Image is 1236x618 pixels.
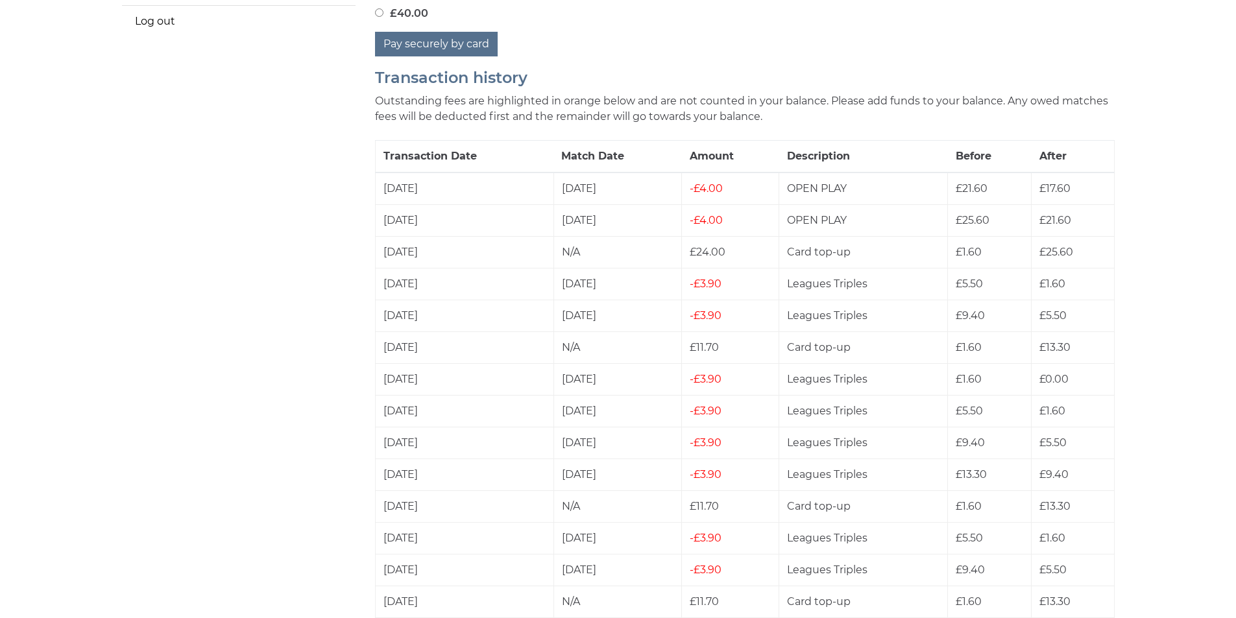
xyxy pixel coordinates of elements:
[375,554,553,586] td: [DATE]
[375,32,498,56] button: Pay securely by card
[690,500,719,512] span: £11.70
[948,140,1032,172] th: Before
[690,214,723,226] span: £4.00
[779,554,948,586] td: Leagues Triples
[1039,214,1071,226] span: £21.60
[956,373,982,385] span: £1.60
[779,458,948,490] td: Leagues Triples
[690,309,721,322] span: £3.90
[375,363,553,395] td: [DATE]
[779,331,948,363] td: Card top-up
[375,6,428,21] label: £40.00
[779,586,948,617] td: Card top-up
[553,522,682,554] td: [DATE]
[553,268,682,300] td: [DATE]
[1039,309,1067,322] span: £5.50
[1039,373,1069,385] span: £0.00
[1039,341,1071,353] span: £13.30
[375,458,553,490] td: [DATE]
[690,278,721,290] span: £3.90
[553,140,682,172] th: Match Date
[553,204,682,236] td: [DATE]
[1039,595,1071,608] span: £13.30
[553,363,682,395] td: [DATE]
[1039,405,1065,417] span: £1.60
[690,532,721,544] span: £3.90
[956,405,983,417] span: £5.50
[779,140,948,172] th: Description
[1039,182,1071,195] span: £17.60
[779,172,948,205] td: OPEN PLAY
[553,395,682,427] td: [DATE]
[690,405,721,417] span: £3.90
[553,586,682,617] td: N/A
[375,427,553,458] td: [DATE]
[553,331,682,363] td: N/A
[682,140,779,172] th: Amount
[779,490,948,522] td: Card top-up
[553,458,682,490] td: [DATE]
[122,6,356,37] a: Log out
[779,300,948,331] td: Leagues Triples
[553,554,682,586] td: [DATE]
[779,268,948,300] td: Leagues Triples
[690,182,723,195] span: £4.00
[375,490,553,522] td: [DATE]
[956,595,982,608] span: £1.60
[956,532,983,544] span: £5.50
[956,564,985,576] span: £9.40
[375,395,553,427] td: [DATE]
[779,363,948,395] td: Leagues Triples
[690,373,721,385] span: £3.90
[1039,246,1073,258] span: £25.60
[1039,468,1069,481] span: £9.40
[956,500,982,512] span: £1.60
[375,172,553,205] td: [DATE]
[956,246,982,258] span: £1.60
[1039,564,1067,576] span: £5.50
[375,522,553,554] td: [DATE]
[956,468,987,481] span: £13.30
[1032,140,1114,172] th: After
[375,8,383,17] input: £40.00
[553,236,682,268] td: N/A
[553,172,682,205] td: [DATE]
[956,182,988,195] span: £21.60
[779,522,948,554] td: Leagues Triples
[690,436,721,449] span: £3.90
[956,309,985,322] span: £9.40
[375,300,553,331] td: [DATE]
[690,341,719,353] span: £11.70
[375,331,553,363] td: [DATE]
[375,69,1115,86] h2: Transaction history
[1039,436,1067,449] span: £5.50
[1039,278,1065,290] span: £1.60
[956,278,983,290] span: £5.50
[690,246,725,258] span: £24.00
[779,204,948,236] td: OPEN PLAY
[779,427,948,458] td: Leagues Triples
[779,236,948,268] td: Card top-up
[375,93,1115,125] p: Outstanding fees are highlighted in orange below and are not counted in your balance. Please add ...
[956,436,985,449] span: £9.40
[375,586,553,617] td: [DATE]
[690,468,721,481] span: £3.90
[375,236,553,268] td: [DATE]
[1039,532,1065,544] span: £1.60
[779,395,948,427] td: Leagues Triples
[1039,500,1071,512] span: £13.30
[553,300,682,331] td: [DATE]
[956,214,989,226] span: £25.60
[956,341,982,353] span: £1.60
[690,564,721,576] span: £3.90
[553,490,682,522] td: N/A
[690,595,719,608] span: £11.70
[553,427,682,458] td: [DATE]
[375,140,553,172] th: Transaction Date
[375,204,553,236] td: [DATE]
[375,268,553,300] td: [DATE]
